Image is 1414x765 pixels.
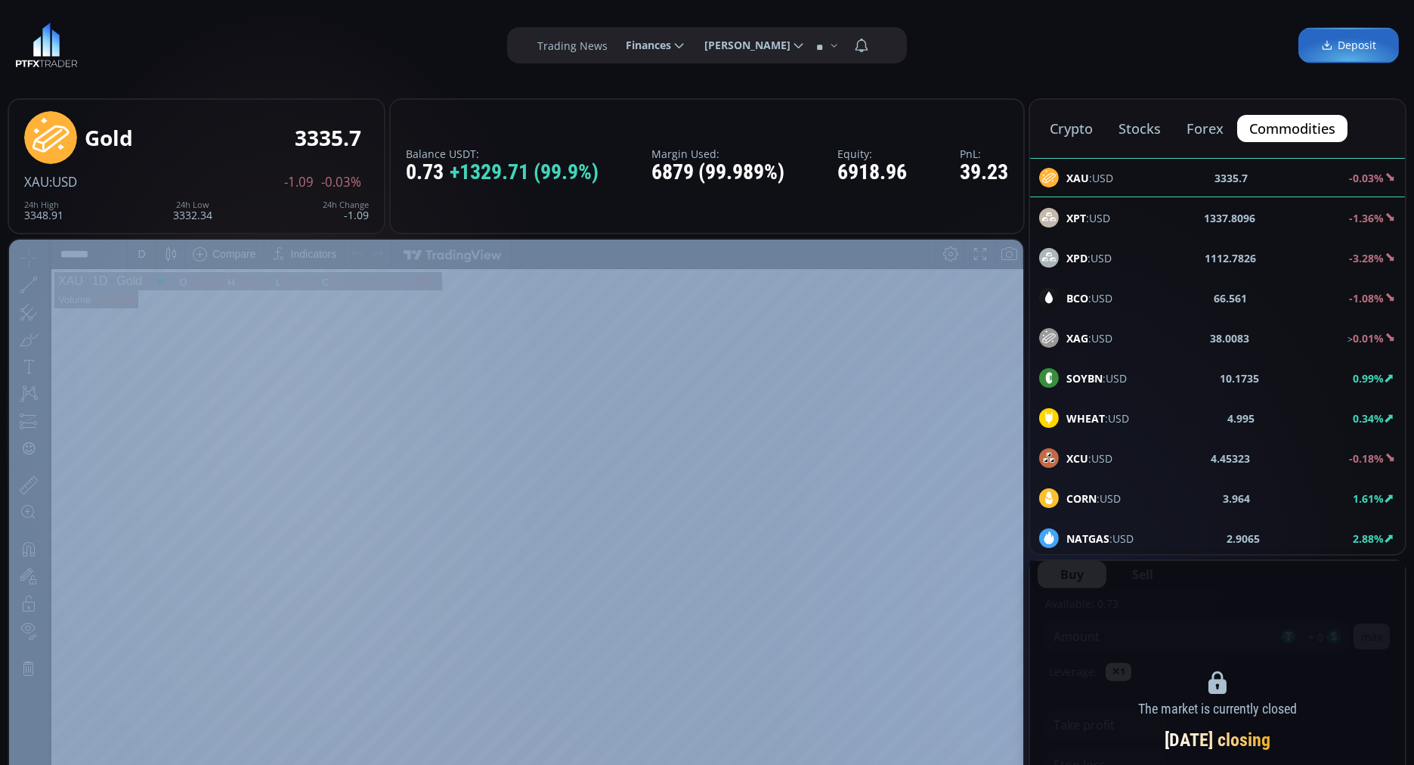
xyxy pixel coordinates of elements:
div: Gold [85,126,133,150]
b: NATGAS [1066,531,1109,546]
div: -1.09 [323,200,369,221]
button: crypto [1038,115,1105,142]
span: :USD [1066,531,1134,547]
div: 1D [74,35,98,48]
b: 66.561 [1214,290,1248,306]
button: forex [1174,115,1236,142]
div: 3332.34 [174,200,213,221]
b: 1.61% [1353,491,1384,506]
div: D [128,8,136,20]
div: 3m [98,609,113,621]
b: WHEAT [1066,411,1105,426]
div: Indicators [282,8,328,20]
span: -0.03% [321,175,361,189]
div: auto [986,609,1007,621]
b: 1112.7826 [1205,250,1256,266]
div: 0.73 [406,161,599,184]
div: Volume [49,54,82,66]
b: 0.01% [1353,331,1384,345]
a: Deposit [1298,28,1399,63]
b: 0.99% [1353,371,1384,386]
label: Equity: [837,148,907,160]
span: :USD [1066,290,1112,306]
label: Balance USDT: [406,148,599,160]
div: Toggle Percentage [935,600,956,629]
b: 0.34% [1353,411,1384,426]
div: 3348.92 [227,37,262,48]
div: 1m [123,609,138,621]
button: commodities [1237,115,1347,142]
span: :USD [1066,210,1110,226]
div: 39.23 [960,161,1008,184]
b: XPD [1066,251,1088,265]
b: 38.0083 [1211,330,1250,346]
div: 6879 (99.989%) [651,161,784,184]
b: -3.28% [1349,251,1384,265]
b: 10.1735 [1221,370,1260,386]
b: XPT [1066,211,1086,225]
div: 1d [171,609,183,621]
span: :USD [1066,250,1112,266]
div: log [961,609,976,621]
label: Margin Used: [651,148,784,160]
div: Market open [144,35,158,48]
b: -1.08% [1349,291,1384,305]
b: 4.45323 [1211,451,1251,466]
b: 1337.8096 [1204,210,1255,226]
div: 227.98K [88,54,124,66]
button: 22:39:13 (UTC) [837,600,920,629]
span: XAU [24,173,49,190]
div: H [218,37,226,48]
span: :USD [1066,330,1112,346]
div: 5d [149,609,161,621]
span: :USD [1066,370,1127,386]
span: 22:39:13 (UTC) [843,609,915,621]
div: 5y [54,609,66,621]
div: Toggle Auto Scale [981,600,1012,629]
b: -0.18% [1349,451,1384,466]
span: :USD [49,173,77,190]
span: :USD [1066,451,1112,466]
div: Gold [98,35,133,48]
div: O [170,37,178,48]
div: 24h High [24,200,63,209]
b: SOYBN [1066,371,1103,386]
span: > [1347,333,1353,345]
span: :USD [1066,491,1121,506]
div: 1y [76,609,88,621]
button: stocks [1106,115,1173,142]
div: 3332.34 [273,37,308,48]
div: 3335.7 [295,126,361,150]
span: :USD [1066,410,1129,426]
span: Finances [615,30,671,60]
label: Trading News [537,38,608,54]
div: 3336.80 [178,37,214,48]
div: L [267,37,273,48]
div: XAU [49,35,74,48]
b: XCU [1066,451,1088,466]
b: CORN [1066,491,1097,506]
label: PnL: [960,148,1008,160]
div: 6918.96 [837,161,907,184]
div:  [14,202,26,216]
div: 24h Change [323,200,369,209]
div: 24h Low [174,200,213,209]
div: C [313,37,320,48]
b: -1.36% [1349,211,1384,225]
b: 4.995 [1227,410,1255,426]
div: Toggle Log Scale [956,600,981,629]
div: +0.11 (+0.00%) [360,37,429,48]
div: 3335.70 [320,37,356,48]
span: -1.09 [284,175,314,189]
b: 2.88% [1353,531,1384,546]
b: 3.964 [1224,491,1251,506]
b: XAG [1066,331,1088,345]
div: 3348.91 [24,200,63,221]
b: 2.9065 [1227,531,1260,547]
div: Compare [203,8,247,20]
img: LOGO [15,23,78,68]
b: BCO [1066,291,1088,305]
span: Deposit [1321,38,1376,54]
div: Hide Drawings Toolbar [35,565,42,585]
